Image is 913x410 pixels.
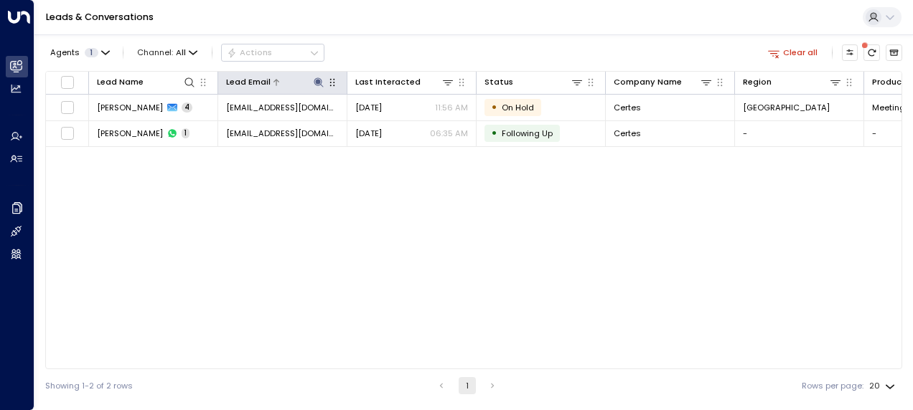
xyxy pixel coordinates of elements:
[45,380,133,392] div: Showing 1-2 of 2 rows
[221,44,324,61] button: Actions
[133,44,202,60] span: Channel:
[97,102,163,113] span: Zoe Bell
[97,75,144,89] div: Lead Name
[435,102,468,113] p: 11:56 AM
[226,102,339,113] span: zoeb@certes.co.uk
[355,102,382,113] span: Sep 05, 2025
[863,44,880,61] span: There are new threads available. Refresh the grid to view the latest updates.
[735,121,864,146] td: -
[743,75,772,89] div: Region
[221,44,324,61] div: Button group with a nested menu
[802,380,863,392] label: Rows per page:
[430,128,468,139] p: 06:35 AM
[743,75,842,89] div: Region
[226,75,271,89] div: Lead Email
[614,102,641,113] span: Certes
[872,75,906,89] div: Product
[614,75,682,89] div: Company Name
[226,128,339,139] span: zoeb@certes.co.uk
[97,128,163,139] span: Zoe Bell
[502,128,553,139] span: Following Up
[432,377,502,394] nav: pagination navigation
[226,75,325,89] div: Lead Email
[182,102,192,113] span: 4
[133,44,202,60] button: Channel:All
[614,128,641,139] span: Certes
[491,123,497,143] div: •
[182,128,189,138] span: 1
[97,75,196,89] div: Lead Name
[763,44,823,60] button: Clear all
[484,75,584,89] div: Status
[355,128,382,139] span: Sep 05, 2025
[842,44,858,61] button: Customize
[886,44,902,61] button: Archived Leads
[60,100,75,115] span: Toggle select row
[227,47,272,57] div: Actions
[869,377,898,395] div: 20
[60,126,75,140] span: Toggle select row
[491,97,497,117] div: •
[50,49,80,57] span: Agents
[459,377,476,394] button: page 1
[176,48,186,57] span: All
[355,75,454,89] div: Last Interacted
[60,75,75,90] span: Toggle select all
[614,75,713,89] div: Company Name
[45,44,113,60] button: Agents1
[484,75,513,89] div: Status
[502,102,534,113] span: On Hold
[85,48,98,57] span: 1
[46,11,154,23] a: Leads & Conversations
[743,102,830,113] span: Birmingham
[355,75,421,89] div: Last Interacted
